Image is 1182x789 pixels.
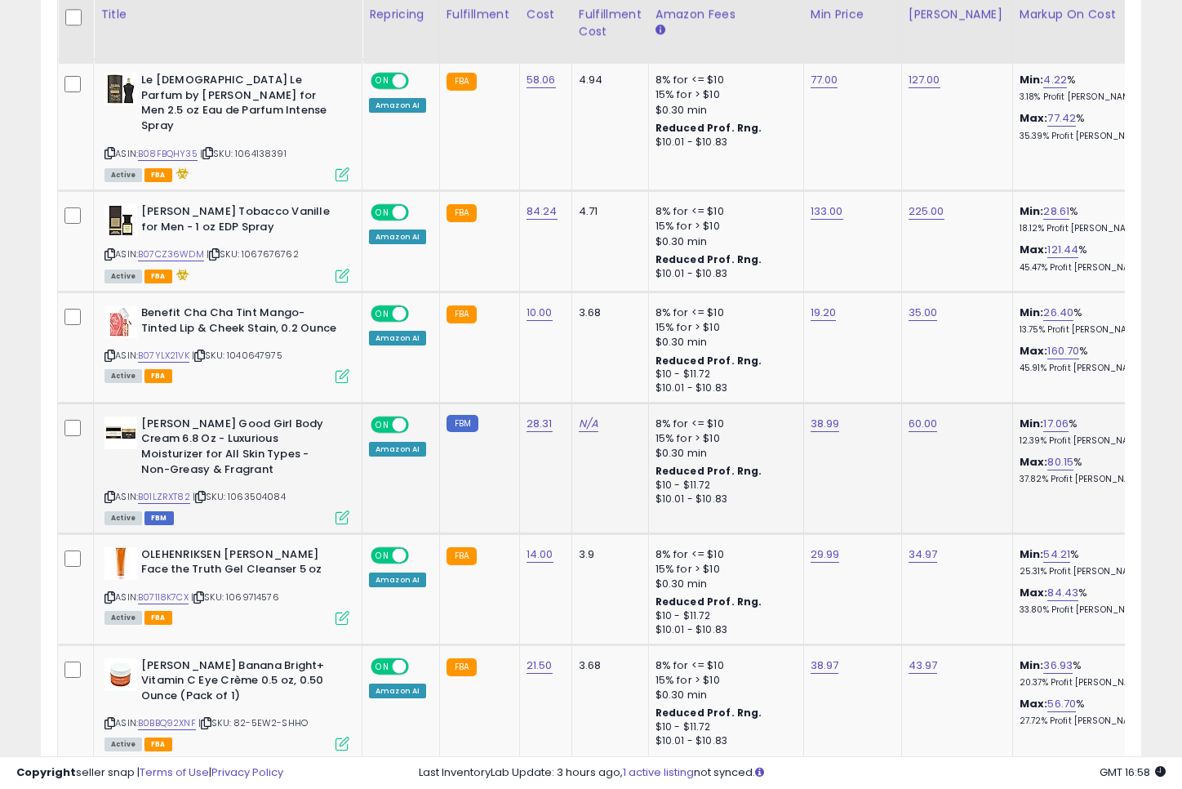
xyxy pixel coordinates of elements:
[1047,454,1073,470] a: 80.15
[369,684,426,698] div: Amazon AI
[1020,715,1155,727] p: 27.72% Profit [PERSON_NAME]
[1020,566,1155,577] p: 25.31% Profit [PERSON_NAME]
[655,23,665,38] small: Amazon Fees.
[655,335,791,350] div: $0.30 min
[104,73,349,180] div: ASIN:
[655,136,791,149] div: $10.01 - $10.83
[811,546,840,563] a: 29.99
[419,765,1166,781] div: Last InventoryLab Update: 3 hours ago, not synced.
[144,738,172,751] span: FBA
[579,204,636,219] div: 4.71
[104,417,349,523] div: ASIN:
[1020,344,1155,374] div: %
[104,168,142,182] span: All listings currently available for purchase on Amazon
[141,417,340,481] b: [PERSON_NAME] Good Girl Body Cream 6.8 Oz - Luxurious Moisturizer for All Skin Types - Non-Greasy...
[144,369,172,383] span: FBA
[655,720,791,734] div: $10 - $11.72
[1020,586,1155,616] div: %
[1020,111,1155,141] div: %
[1020,110,1048,126] b: Max:
[1020,658,1155,689] div: %
[1043,657,1073,674] a: 36.93
[138,591,189,604] a: B07118K7CX
[909,657,938,674] a: 43.97
[527,546,553,563] a: 14.00
[1020,203,1044,219] b: Min:
[407,659,433,673] span: OFF
[1020,91,1155,103] p: 3.18% Profit [PERSON_NAME]
[811,6,895,23] div: Min Price
[909,416,938,432] a: 60.00
[909,72,940,88] a: 127.00
[447,547,477,565] small: FBA
[104,417,137,449] img: 41J6uyVdcZL._SL40_.jpg
[655,252,762,266] b: Reduced Prof. Rng.
[655,431,791,446] div: 15% for > $10
[372,206,393,220] span: ON
[655,103,791,118] div: $0.30 min
[655,688,791,702] div: $0.30 min
[811,416,840,432] a: 38.99
[104,547,349,623] div: ASIN:
[655,87,791,102] div: 15% for > $10
[527,657,553,674] a: 21.50
[372,417,393,431] span: ON
[1020,305,1044,320] b: Min:
[407,74,433,88] span: OFF
[372,74,393,88] span: ON
[140,764,209,780] a: Terms of Use
[16,765,283,781] div: seller snap | |
[141,73,340,137] b: Le [DEMOGRAPHIC_DATA] Le Parfum by [PERSON_NAME] for Men 2.5 oz Eau de Parfum Intense Spray
[104,270,142,283] span: All listings currently available for purchase on Amazon
[1020,417,1155,447] div: %
[138,349,189,363] a: B07YLX21VK
[207,247,299,261] span: | SKU: 1067676762
[811,305,837,321] a: 19.20
[369,331,426,345] div: Amazon AI
[655,267,791,281] div: $10.01 - $10.83
[447,73,477,91] small: FBA
[369,6,433,23] div: Repricing
[1020,416,1044,431] b: Min:
[655,464,762,478] b: Reduced Prof. Rng.
[1100,764,1166,780] span: 2025-09-14 16:58 GMT
[1047,585,1078,601] a: 84.43
[655,354,762,368] b: Reduced Prof. Rng.
[1020,131,1155,142] p: 35.39% Profit [PERSON_NAME]
[407,417,433,431] span: OFF
[655,562,791,577] div: 15% for > $10
[372,307,393,321] span: ON
[369,98,426,113] div: Amazon AI
[655,547,791,562] div: 8% for <= $10
[655,673,791,688] div: 15% for > $10
[193,490,286,503] span: | SKU: 1063504084
[1020,696,1048,711] b: Max:
[144,511,174,525] span: FBM
[655,493,791,506] div: $10.01 - $10.83
[141,547,340,582] b: OLEHENRIKSEN [PERSON_NAME] Face the Truth Gel Cleanser 5 oz
[1043,203,1069,220] a: 28.61
[104,658,137,691] img: 31E-pQWsbxL._SL40_.jpg
[369,230,426,244] div: Amazon AI
[655,658,791,673] div: 8% for <= $10
[104,204,137,237] img: 41AUrWf-e+L._SL40_.jpg
[1020,474,1155,485] p: 37.82% Profit [PERSON_NAME]
[447,6,513,23] div: Fulfillment
[138,147,198,161] a: B08FBQHY35
[407,206,433,220] span: OFF
[655,204,791,219] div: 8% for <= $10
[909,203,944,220] a: 225.00
[655,320,791,335] div: 15% for > $10
[1020,223,1155,234] p: 18.12% Profit [PERSON_NAME]
[1020,242,1048,257] b: Max:
[1020,585,1048,600] b: Max:
[144,611,172,625] span: FBA
[100,6,355,23] div: Title
[1043,305,1073,321] a: 26.40
[1020,435,1155,447] p: 12.39% Profit [PERSON_NAME]
[211,764,283,780] a: Privacy Policy
[1020,546,1044,562] b: Min:
[1047,242,1078,258] a: 121.44
[1020,657,1044,673] b: Min:
[527,305,553,321] a: 10.00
